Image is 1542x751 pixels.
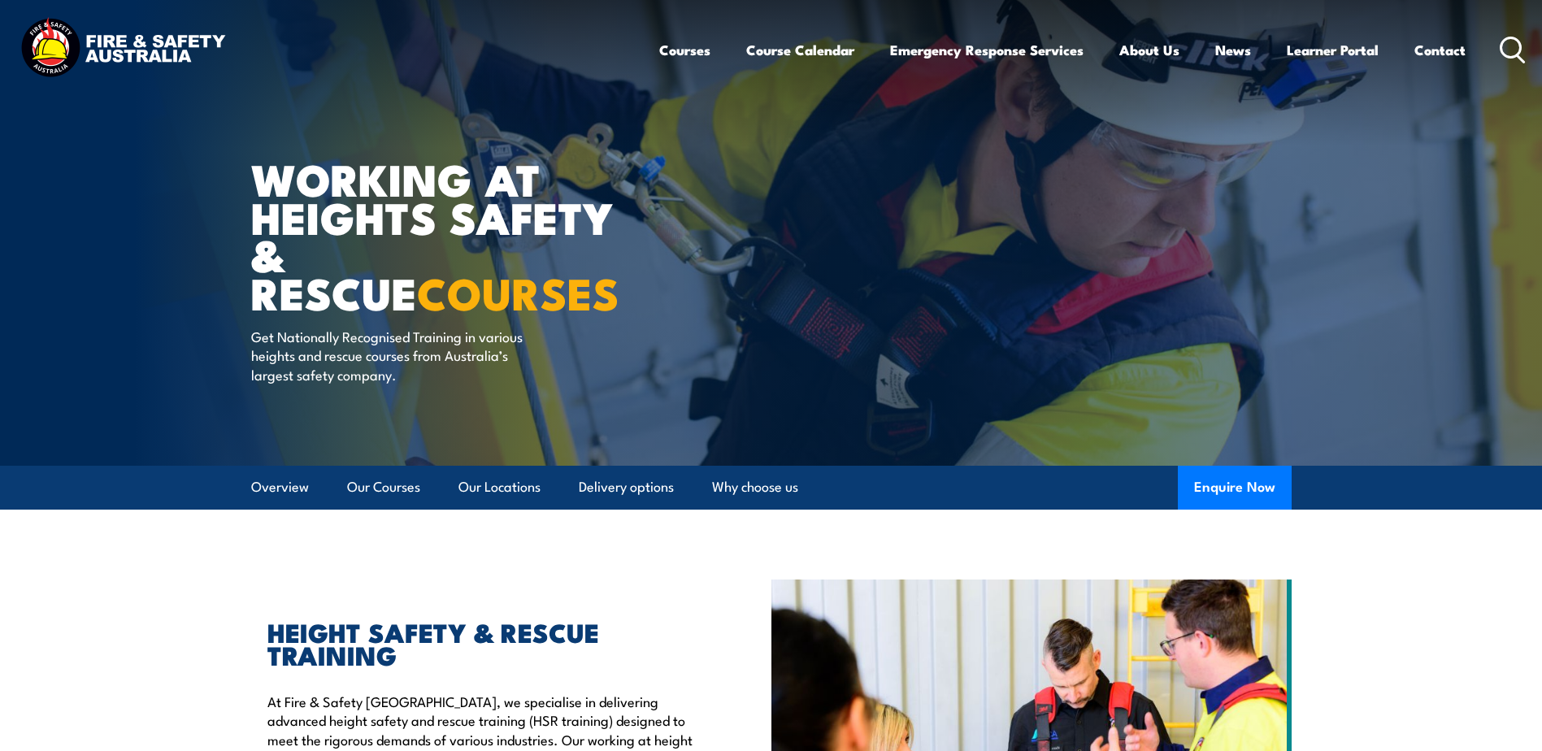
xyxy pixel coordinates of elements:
a: Learner Portal [1287,28,1379,72]
a: Our Locations [458,466,541,509]
a: Overview [251,466,309,509]
a: Our Courses [347,466,420,509]
a: Emergency Response Services [890,28,1084,72]
a: Contact [1414,28,1466,72]
strong: COURSES [417,258,619,325]
a: About Us [1119,28,1179,72]
a: Delivery options [579,466,674,509]
h2: HEIGHT SAFETY & RESCUE TRAINING [267,620,697,666]
h1: WORKING AT HEIGHTS SAFETY & RESCUE [251,159,653,311]
a: Why choose us [712,466,798,509]
a: News [1215,28,1251,72]
p: Get Nationally Recognised Training in various heights and rescue courses from Australia’s largest... [251,327,548,384]
button: Enquire Now [1178,466,1292,510]
a: Course Calendar [746,28,854,72]
a: Courses [659,28,710,72]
